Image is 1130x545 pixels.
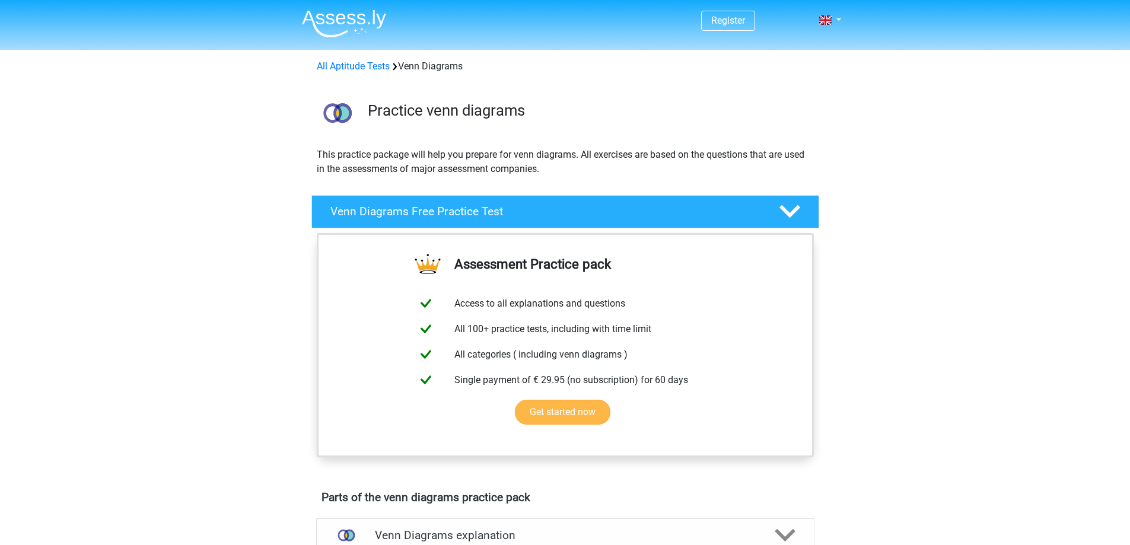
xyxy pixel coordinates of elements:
[317,60,390,72] a: All Aptitude Tests
[312,59,819,74] div: Venn Diagrams
[312,88,362,138] img: venn diagrams
[307,195,824,228] a: Venn Diagrams Free Practice Test
[375,528,756,542] h4: Venn Diagrams explanation
[330,205,760,218] h4: Venn Diagrams Free Practice Test
[515,400,610,425] a: Get started now
[322,490,809,504] h4: Parts of the venn diagrams practice pack
[302,9,386,37] img: Assessly
[317,148,814,176] p: This practice package will help you prepare for venn diagrams. All exercises are based on the que...
[368,101,810,120] h3: Practice venn diagrams
[711,15,745,26] a: Register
